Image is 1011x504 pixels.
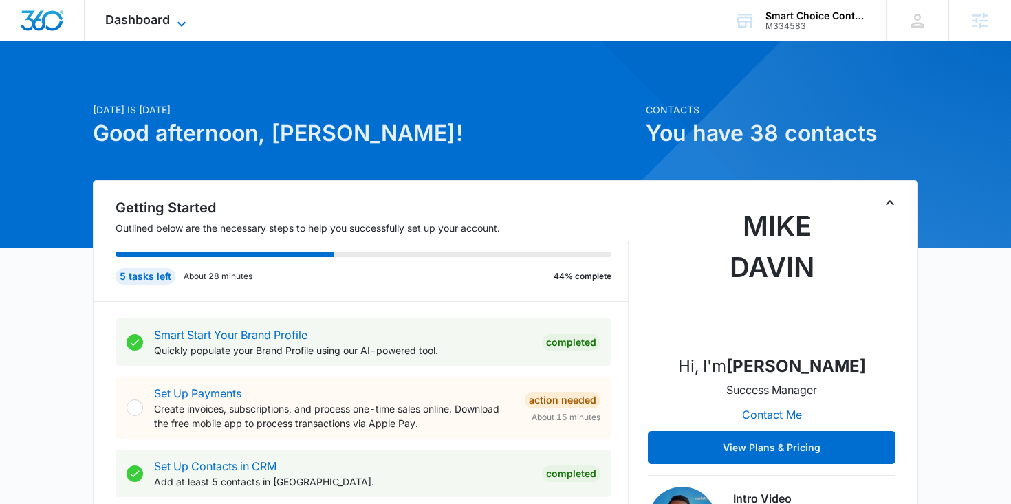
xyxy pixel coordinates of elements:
button: Contact Me [728,398,816,431]
h1: You have 38 contacts [646,117,918,150]
div: Action Needed [525,392,600,408]
h1: Good afternoon, [PERSON_NAME]! [93,117,638,150]
p: Success Manager [726,382,817,398]
h2: Getting Started [116,197,629,218]
p: [DATE] is [DATE] [93,102,638,117]
div: Completed [542,465,600,482]
a: Set Up Payments [154,386,241,400]
img: Mike Davin [703,206,840,343]
span: About 15 minutes [532,411,600,424]
p: About 28 minutes [184,270,252,283]
p: Add at least 5 contacts in [GEOGRAPHIC_DATA]. [154,474,531,489]
button: View Plans & Pricing [648,431,895,464]
p: 44% complete [554,270,611,283]
strong: [PERSON_NAME] [726,356,866,376]
span: Dashboard [105,12,170,27]
a: Set Up Contacts in CRM [154,459,276,473]
p: Quickly populate your Brand Profile using our AI-powered tool. [154,343,531,358]
div: Completed [542,334,600,351]
p: Create invoices, subscriptions, and process one-time sales online. Download the free mobile app t... [154,402,514,430]
div: account id [765,21,866,31]
p: Contacts [646,102,918,117]
p: Hi, I'm [678,354,866,379]
div: account name [765,10,866,21]
a: Smart Start Your Brand Profile [154,328,307,342]
p: Outlined below are the necessary steps to help you successfully set up your account. [116,221,629,235]
div: 5 tasks left [116,268,175,285]
button: Toggle Collapse [882,195,898,211]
